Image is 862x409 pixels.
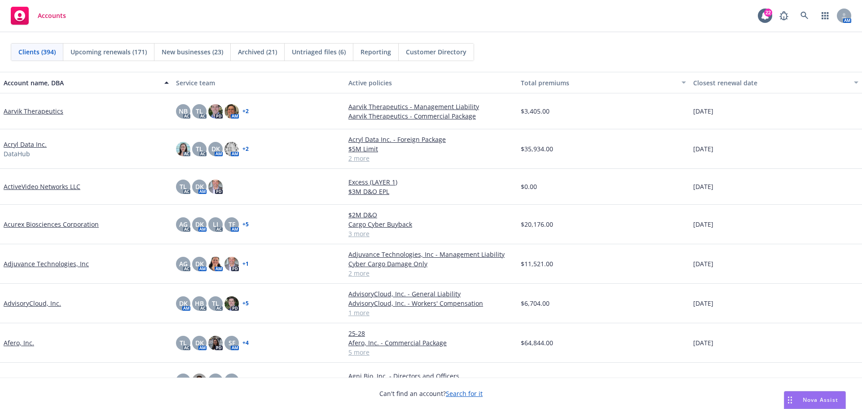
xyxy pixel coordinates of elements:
a: + 2 [242,146,249,152]
span: [DATE] [693,376,713,385]
a: $3M D&O EPL [348,187,514,196]
span: DK [179,299,188,308]
a: AdvisoryCloud, Inc. - General Liability [348,289,514,299]
a: Cargo Cyber Buyback [348,220,514,229]
span: [DATE] [693,259,713,268]
span: TL [180,338,187,347]
span: DataHub [4,149,30,158]
button: Service team [172,72,345,93]
span: [DATE] [693,106,713,116]
a: Switch app [816,7,834,25]
span: LI [229,376,234,385]
span: [DATE] [693,182,713,191]
span: TL [196,144,203,154]
span: TL [196,106,203,116]
a: ActiveVideo Networks LLC [4,182,80,191]
a: + 2 [242,109,249,114]
a: 5 more [348,347,514,357]
span: Archived (21) [238,47,277,57]
span: $0.00 [521,182,537,191]
a: Cyber Cargo Damage Only [348,259,514,268]
a: Agni Bio, Inc. [4,376,43,385]
img: photo [208,104,223,119]
a: 2 more [348,268,514,278]
span: New businesses (23) [162,47,223,57]
span: SF [229,338,235,347]
span: $64,844.00 [521,338,553,347]
a: Adjuvance Technologies, Inc [4,259,89,268]
a: 1 more [348,308,514,317]
div: 22 [764,9,772,17]
a: 2 more [348,154,514,163]
span: $8,775.00 [521,376,550,385]
span: DK [195,259,204,268]
a: Search [796,7,814,25]
span: [DATE] [693,299,713,308]
span: NB [179,106,188,116]
span: DK [195,220,204,229]
span: Reporting [361,47,391,57]
span: [DATE] [693,220,713,229]
span: Untriaged files (6) [292,47,346,57]
button: Total premiums [517,72,690,93]
span: DK [195,182,204,191]
a: AdvisoryCloud, Inc. [4,299,61,308]
img: photo [208,257,223,271]
div: Total premiums [521,78,676,88]
span: TF [229,220,235,229]
a: Aarvik Therapeutics - Management Liability [348,102,514,111]
img: photo [224,296,239,311]
a: Acryl Data Inc. [4,140,47,149]
a: Search for it [446,389,483,398]
span: Customer Directory [406,47,466,57]
a: Afero, Inc. [4,338,34,347]
span: [DATE] [693,338,713,347]
span: DK [211,376,220,385]
div: Service team [176,78,341,88]
img: photo [208,180,223,194]
a: Acurex Biosciences Corporation [4,220,99,229]
span: AG [179,259,188,268]
span: DK [195,338,204,347]
span: $20,176.00 [521,220,553,229]
span: Accounts [38,12,66,19]
div: Active policies [348,78,514,88]
img: photo [224,142,239,156]
span: $11,521.00 [521,259,553,268]
a: Excess (LAYER 1) [348,177,514,187]
div: Drag to move [784,391,796,409]
a: Report a Bug [775,7,793,25]
span: $6,704.00 [521,299,550,308]
a: Adjuvance Technologies, Inc - Management Liability [348,250,514,259]
span: AG [179,220,188,229]
a: Agni Bio, Inc. - Directors and Officers [348,371,514,381]
span: [DATE] [693,144,713,154]
div: Account name, DBA [4,78,159,88]
span: Clients (394) [18,47,56,57]
img: photo [224,257,239,271]
a: + 5 [242,222,249,227]
span: Can't find an account? [379,389,483,398]
button: Active policies [345,72,517,93]
span: HB [195,299,204,308]
a: AdvisoryCloud, Inc. - Workers' Compensation [348,299,514,308]
span: LI [213,220,218,229]
a: + 1 [242,261,249,267]
a: Aarvik Therapeutics - Commercial Package [348,111,514,121]
span: TL [180,182,187,191]
span: DK [211,144,220,154]
span: $3,405.00 [521,106,550,116]
img: photo [192,374,207,388]
div: Closest renewal date [693,78,849,88]
a: 25-28 [348,329,514,338]
span: TL [180,376,187,385]
img: photo [176,142,190,156]
a: + 5 [242,301,249,306]
span: TL [212,299,219,308]
a: + 4 [242,340,249,346]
